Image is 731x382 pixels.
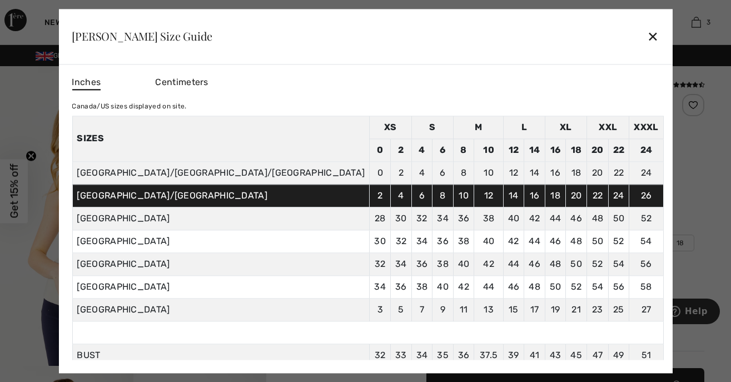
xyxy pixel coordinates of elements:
[524,138,545,161] td: 14
[629,230,663,252] td: 54
[370,161,391,184] td: 0
[391,161,412,184] td: 2
[593,350,603,360] span: 47
[642,350,652,360] span: 51
[503,138,524,161] td: 12
[453,207,474,230] td: 36
[416,350,428,360] span: 34
[545,207,566,230] td: 44
[411,298,432,321] td: 7
[432,207,454,230] td: 34
[391,230,412,252] td: 32
[629,275,663,298] td: 58
[391,252,412,275] td: 34
[629,116,663,138] td: XXXL
[432,184,454,207] td: 8
[608,252,629,275] td: 54
[503,116,545,138] td: L
[432,161,454,184] td: 6
[524,184,545,207] td: 16
[503,161,524,184] td: 12
[629,161,663,184] td: 24
[503,184,524,207] td: 14
[587,161,609,184] td: 20
[524,252,545,275] td: 46
[608,275,629,298] td: 56
[503,207,524,230] td: 40
[370,275,391,298] td: 34
[613,350,624,360] span: 49
[545,138,566,161] td: 16
[566,275,587,298] td: 52
[587,275,609,298] td: 54
[587,230,609,252] td: 50
[391,138,412,161] td: 2
[545,230,566,252] td: 46
[72,101,663,111] div: Canada/US sizes displayed on site.
[524,161,545,184] td: 14
[453,138,474,161] td: 8
[545,161,566,184] td: 16
[370,230,391,252] td: 30
[432,298,454,321] td: 9
[629,184,663,207] td: 26
[608,298,629,321] td: 25
[566,138,587,161] td: 18
[453,161,474,184] td: 8
[72,31,212,42] div: [PERSON_NAME] Size Guide
[72,344,370,366] td: BUST
[474,138,503,161] td: 10
[524,230,545,252] td: 44
[587,184,609,207] td: 22
[566,252,587,275] td: 50
[608,138,629,161] td: 22
[629,207,663,230] td: 52
[370,184,391,207] td: 2
[608,161,629,184] td: 22
[545,184,566,207] td: 18
[411,184,432,207] td: 6
[530,350,540,360] span: 41
[26,8,48,18] span: Help
[432,275,454,298] td: 40
[375,350,386,360] span: 32
[474,298,503,321] td: 13
[480,350,498,360] span: 37.5
[503,298,524,321] td: 15
[503,275,524,298] td: 46
[474,161,503,184] td: 10
[411,252,432,275] td: 36
[432,230,454,252] td: 36
[411,207,432,230] td: 32
[370,298,391,321] td: 3
[608,230,629,252] td: 52
[453,298,474,321] td: 11
[587,298,609,321] td: 23
[474,275,503,298] td: 44
[72,252,370,275] td: [GEOGRAPHIC_DATA]
[566,298,587,321] td: 21
[370,116,411,138] td: XS
[437,350,449,360] span: 35
[587,116,629,138] td: XXL
[411,275,432,298] td: 38
[72,298,370,321] td: [GEOGRAPHIC_DATA]
[566,207,587,230] td: 46
[566,161,587,184] td: 18
[629,138,663,161] td: 24
[629,298,663,321] td: 27
[524,275,545,298] td: 48
[72,116,370,161] th: Sizes
[453,230,474,252] td: 38
[545,252,566,275] td: 48
[411,138,432,161] td: 4
[608,207,629,230] td: 50
[391,184,412,207] td: 4
[370,138,391,161] td: 0
[474,184,503,207] td: 12
[545,298,566,321] td: 19
[453,275,474,298] td: 42
[474,207,503,230] td: 38
[545,275,566,298] td: 50
[453,252,474,275] td: 40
